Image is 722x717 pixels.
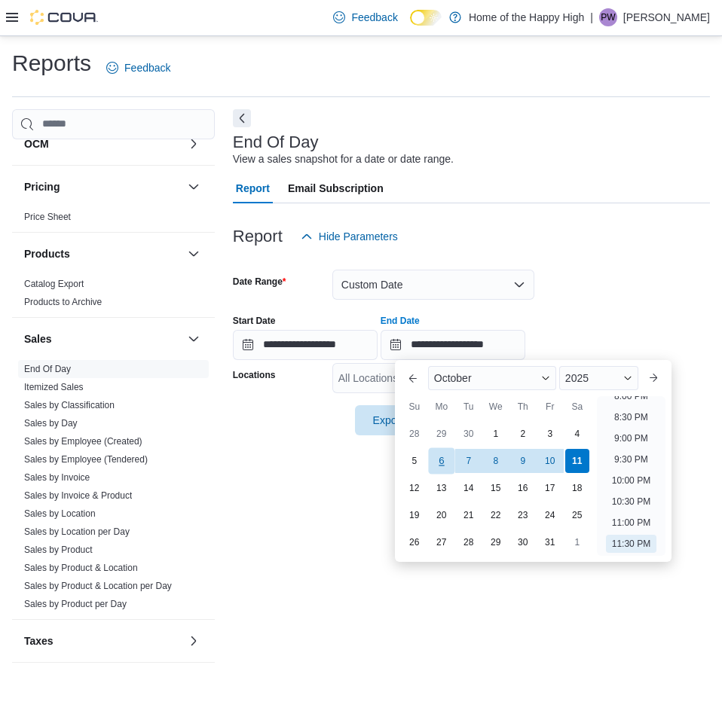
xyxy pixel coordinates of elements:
[430,530,454,554] div: day-27
[24,246,182,261] button: Products
[185,330,203,348] button: Sales
[511,422,535,446] div: day-2
[24,136,182,151] button: OCM
[12,48,91,78] h1: Reports
[185,135,203,153] button: OCM
[606,535,656,553] li: 11:30 PM
[24,453,148,465] span: Sales by Employee (Tendered)
[185,632,203,650] button: Taxes
[428,366,556,390] div: Button. Open the month selector. October is currently selected.
[457,395,481,419] div: Tu
[410,10,442,26] input: Dark Mode
[24,454,148,465] a: Sales by Employee (Tendered)
[381,330,525,360] input: Press the down key to enter a popover containing a calendar. Press the escape key to close the po...
[332,270,534,300] button: Custom Date
[24,581,172,591] a: Sales by Product & Location per Day
[12,275,215,317] div: Products
[565,476,589,500] div: day-18
[457,530,481,554] div: day-28
[24,435,142,447] span: Sales by Employee (Created)
[24,633,54,648] h3: Taxes
[24,381,84,393] span: Itemized Sales
[434,372,472,384] span: October
[12,360,215,619] div: Sales
[402,503,427,527] div: day-19
[457,449,481,473] div: day-7
[606,493,656,511] li: 10:30 PM
[457,476,481,500] div: day-14
[24,526,130,538] span: Sales by Location per Day
[608,429,654,447] li: 9:00 PM
[430,395,454,419] div: Mo
[236,173,270,203] span: Report
[538,476,562,500] div: day-17
[364,405,430,435] span: Export
[24,246,70,261] h3: Products
[24,599,127,609] a: Sales by Product per Day
[430,422,454,446] div: day-29
[233,133,319,151] h3: End Of Day
[597,396,665,556] ul: Time
[469,8,584,26] p: Home of the Happy High
[457,503,481,527] div: day-21
[233,330,378,360] input: Press the down key to open a popover containing a calendar.
[484,503,508,527] div: day-22
[24,633,182,648] button: Taxes
[538,449,562,473] div: day-10
[484,449,508,473] div: day-8
[484,395,508,419] div: We
[24,508,96,519] a: Sales by Location
[24,562,138,574] span: Sales by Product & Location
[327,2,403,32] a: Feedback
[24,563,138,573] a: Sales by Product & Location
[233,276,286,288] label: Date Range
[538,530,562,554] div: day-31
[351,10,397,25] span: Feedback
[565,422,589,446] div: day-4
[606,471,656,490] li: 10:00 PM
[233,227,283,246] h3: Report
[24,472,90,483] a: Sales by Invoice
[24,400,115,410] a: Sales by Classification
[24,211,71,223] span: Price Sheet
[559,366,638,390] div: Button. Open the year selector. 2025 is currently selected.
[590,8,593,26] p: |
[608,450,654,468] li: 9:30 PM
[402,476,427,500] div: day-12
[233,315,276,327] label: Start Date
[623,8,710,26] p: [PERSON_NAME]
[24,179,182,194] button: Pricing
[24,278,84,290] span: Catalog Export
[24,331,52,346] h3: Sales
[402,530,427,554] div: day-26
[511,395,535,419] div: Th
[381,315,420,327] label: End Date
[484,530,508,554] div: day-29
[355,405,439,435] button: Export
[100,53,176,83] a: Feedback
[24,436,142,447] a: Sales by Employee (Created)
[457,422,481,446] div: day-30
[24,598,127,610] span: Sales by Product per Day
[24,508,96,520] span: Sales by Location
[185,245,203,263] button: Products
[402,422,427,446] div: day-28
[401,366,425,390] button: Previous Month
[511,503,535,527] div: day-23
[24,297,102,307] a: Products to Archive
[606,514,656,532] li: 11:00 PM
[601,8,615,26] span: PW
[430,503,454,527] div: day-20
[24,417,78,429] span: Sales by Day
[608,387,654,405] li: 8:00 PM
[24,545,93,555] a: Sales by Product
[233,369,276,381] label: Locations
[24,580,172,592] span: Sales by Product & Location per Day
[565,449,589,473] div: day-11
[402,449,427,473] div: day-5
[565,530,589,554] div: day-1
[24,212,71,222] a: Price Sheet
[24,471,90,484] span: Sales by Invoice
[24,279,84,289] a: Catalog Export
